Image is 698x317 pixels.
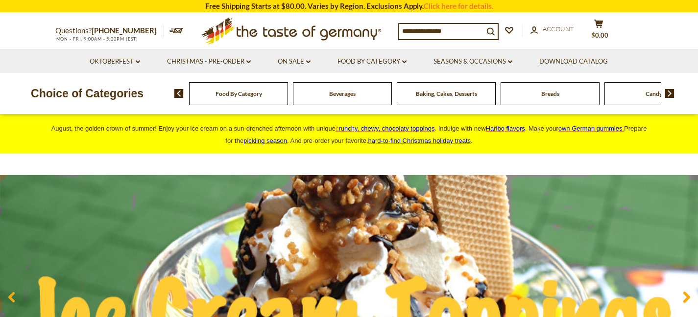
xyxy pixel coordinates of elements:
[278,56,311,67] a: On Sale
[90,56,140,67] a: Oktoberfest
[368,137,473,144] span: .
[591,31,608,39] span: $0.00
[416,90,477,97] a: Baking, Cakes, Desserts
[665,89,674,98] img: next arrow
[174,89,184,98] img: previous arrow
[368,137,471,144] a: hard-to-find Christmas holiday treats
[51,125,647,144] span: August, the golden crown of summer! Enjoy your ice cream on a sun-drenched afternoon with unique ...
[336,125,435,132] a: crunchy, chewy, chocolaty toppings
[433,56,512,67] a: Seasons & Occasions
[424,1,493,10] a: Click here for details.
[646,90,662,97] a: Candy
[541,90,559,97] a: Breads
[216,90,262,97] a: Food By Category
[543,25,574,33] span: Account
[337,56,407,67] a: Food By Category
[486,125,525,132] a: Haribo flavors
[167,56,251,67] a: Christmas - PRE-ORDER
[329,90,356,97] a: Beverages
[558,125,623,132] span: own German gummies
[530,24,574,35] a: Account
[539,56,608,67] a: Download Catalog
[55,36,139,42] span: MON - FRI, 9:00AM - 5:00PM (EST)
[584,19,614,44] button: $0.00
[338,125,434,132] span: runchy, chewy, chocolaty toppings
[92,26,157,35] a: [PHONE_NUMBER]
[55,24,164,37] p: Questions?
[558,125,624,132] a: own German gummies.
[243,137,287,144] a: pickling season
